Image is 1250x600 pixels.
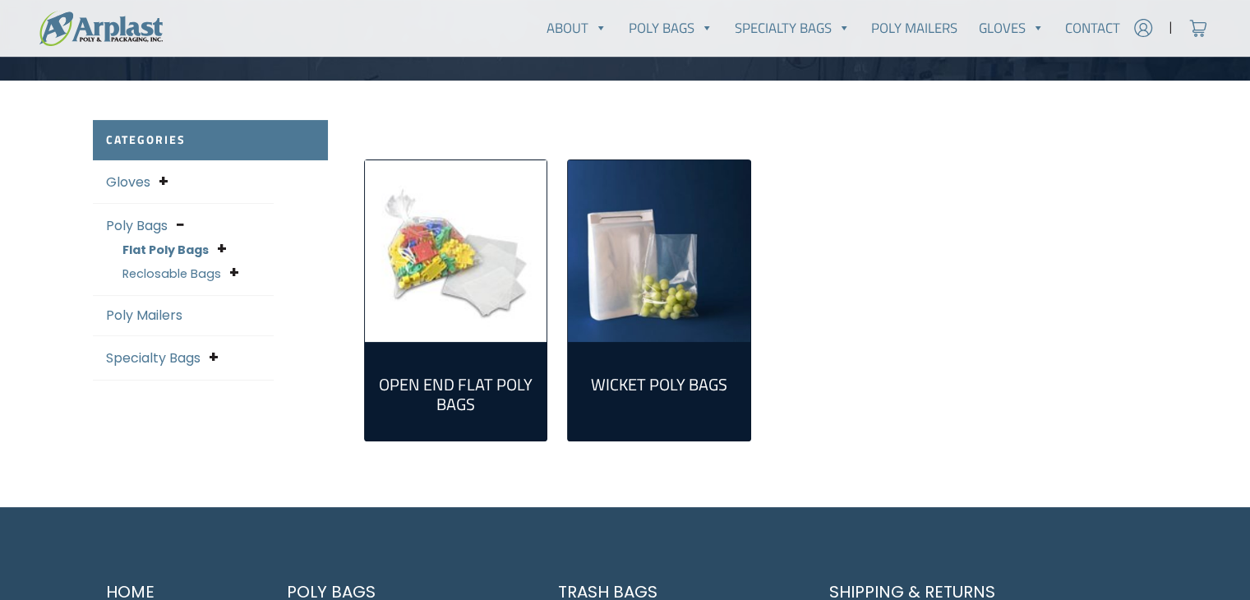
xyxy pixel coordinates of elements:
[581,375,737,395] h2: Wicket Poly Bags
[93,120,328,160] h2: Categories
[724,12,861,44] a: Specialty Bags
[968,12,1055,44] a: Gloves
[536,12,618,44] a: About
[122,242,209,258] a: Flat Poly Bags
[106,173,150,192] a: Gloves
[106,306,182,325] a: Poly Mailers
[39,11,163,46] img: logo
[1169,18,1173,38] span: |
[568,160,750,343] img: Wicket Poly Bags
[378,355,534,427] a: Visit product category Open End Flat Poly Bags
[365,160,547,343] img: Open End Flat Poly Bags
[581,355,737,408] a: Visit product category Wicket Poly Bags
[1054,12,1131,44] a: Contact
[106,216,168,235] a: Poly Bags
[860,12,968,44] a: Poly Mailers
[106,348,201,367] a: Specialty Bags
[365,160,547,343] a: Visit product category Open End Flat Poly Bags
[378,375,534,414] h2: Open End Flat Poly Bags
[122,265,221,282] a: Reclosable Bags
[568,160,750,343] a: Visit product category Wicket Poly Bags
[618,12,724,44] a: Poly Bags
